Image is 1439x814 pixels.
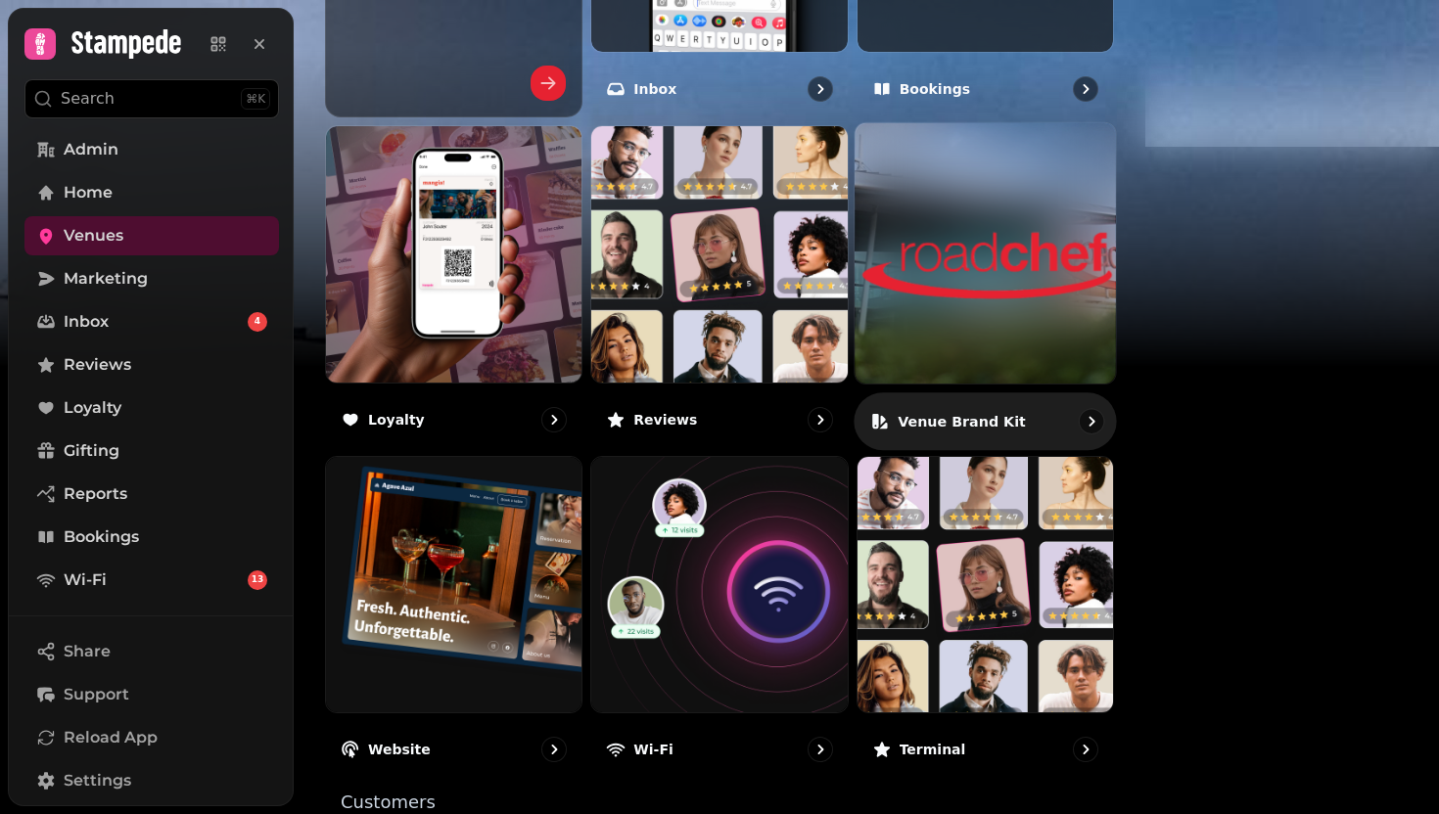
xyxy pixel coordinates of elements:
svg: go to [811,740,830,759]
p: Website [368,740,431,759]
p: Bookings [900,79,970,99]
a: Admin [24,130,279,169]
img: Loyalty [326,126,581,382]
div: ⌘K [241,88,270,110]
p: Terminal [900,740,966,759]
button: Support [24,675,279,714]
span: Bookings [64,525,139,549]
button: Reload App [24,718,279,757]
p: Loyalty [368,410,425,430]
svg: go to [1082,412,1101,431]
a: Marketing [24,259,279,298]
span: Settings [64,769,131,792]
a: ReviewsReviews [590,125,848,447]
a: TerminalTerminal [857,456,1114,778]
a: WebsiteWebsite [325,456,582,778]
a: Reports [24,475,279,514]
svg: go to [811,410,830,430]
p: Inbox [633,79,676,99]
span: Share [64,640,111,663]
img: Reviews [591,126,847,382]
p: Reviews [633,410,697,430]
svg: go to [544,740,564,759]
a: Reviews [24,345,279,384]
p: Customers [341,793,1114,811]
span: Home [64,181,113,204]
span: Support [64,683,129,706]
img: Website [326,457,581,712]
a: Loyalty [24,388,279,428]
span: 4 [255,315,260,329]
a: Bookings [24,518,279,557]
img: aHR0cHM6Ly9maWxlcy5zdGFtcGVkZS5haS84YWVkYzEzYy1jYTViLTExZWUtOTYzZS0wYTU4YTlmZWFjMDIvbWVkaWEvZThmZ... [855,123,1116,384]
svg: go to [1076,740,1095,759]
p: Search [61,87,115,111]
svg: go to [811,79,830,99]
span: Inbox [64,310,109,334]
a: Wi-FiWi-Fi [590,456,848,778]
span: Venues [64,224,123,248]
svg: go to [1076,79,1095,99]
a: Venues [24,216,279,255]
span: Admin [64,138,118,161]
a: Wi-Fi13 [24,561,279,600]
button: Search⌘K [24,79,279,118]
span: Reports [64,482,127,506]
span: 13 [252,573,264,587]
a: Inbox4 [24,302,279,341]
img: Terminal [858,457,1113,712]
span: Marketing [64,267,148,291]
svg: go to [544,410,564,430]
a: Settings [24,761,279,800]
span: Reviews [64,353,131,377]
span: Reload App [64,726,158,749]
a: Home [24,173,279,212]
span: Loyalty [64,396,121,420]
span: Gifting [64,439,119,463]
span: Wi-Fi [64,568,107,592]
p: Venue brand kit [898,412,1026,431]
p: Wi-Fi [633,740,673,759]
a: Venue brand kitVenue brand kit [854,122,1117,451]
a: LoyaltyLoyalty [325,125,582,447]
button: Share [24,632,279,671]
a: Gifting [24,431,279,471]
img: Wi-Fi [591,457,847,712]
